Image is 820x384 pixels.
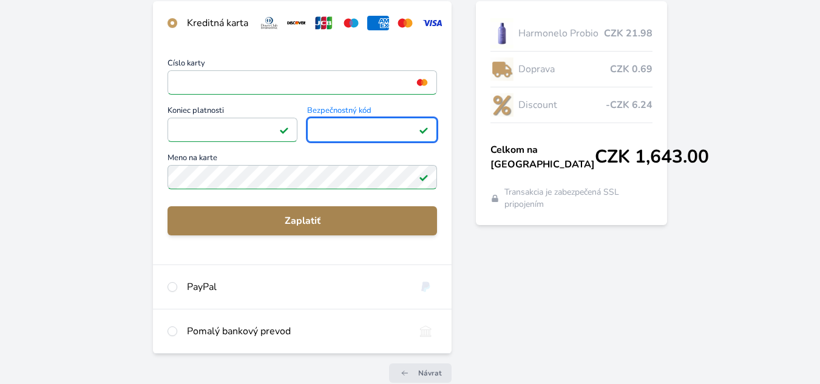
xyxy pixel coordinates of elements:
[610,62,652,76] span: CZK 0.69
[168,165,437,189] input: Meno na kartePole je platné
[421,16,444,30] img: visa.svg
[285,16,308,30] img: discover.svg
[340,16,362,30] img: maestro.svg
[490,143,595,172] span: Celkom na [GEOGRAPHIC_DATA]
[173,121,292,138] iframe: Iframe pre deň vypršania platnosti
[168,154,437,165] span: Meno na karte
[518,98,606,112] span: Discount
[168,206,437,235] button: Zaplatiť
[313,121,432,138] iframe: Iframe pre bezpečnostný kód
[518,62,610,76] span: Doprava
[394,16,416,30] img: mc.svg
[490,18,513,49] img: CLEAN_PROBIO_se_stinem_x-lo.jpg
[307,107,437,118] span: Bezpečnostný kód
[168,107,297,118] span: Koniec platnosti
[504,186,652,211] span: Transakcia je zabezpečená SSL pripojením
[187,280,405,294] div: PayPal
[418,368,442,378] span: Návrat
[173,74,432,91] iframe: Iframe pre číslo karty
[279,125,289,135] img: Pole je platné
[313,16,335,30] img: jcb.svg
[415,324,437,339] img: bankTransfer_IBAN.svg
[518,26,604,41] span: Harmonelo Probio
[490,90,513,120] img: discount-lo.png
[419,125,429,135] img: Pole je platné
[258,16,280,30] img: diners.svg
[187,16,248,30] div: Kreditná karta
[419,172,429,182] img: Pole je platné
[604,26,652,41] span: CZK 21.98
[606,98,652,112] span: -CZK 6.24
[490,54,513,84] img: delivery-lo.png
[389,363,452,383] a: Návrat
[367,16,390,30] img: amex.svg
[168,59,437,70] span: Číslo karty
[414,77,430,88] img: mc
[177,214,427,228] span: Zaplatiť
[415,280,437,294] img: paypal.svg
[595,146,709,168] span: CZK 1,643.00
[187,324,405,339] div: Pomalý bankový prevod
